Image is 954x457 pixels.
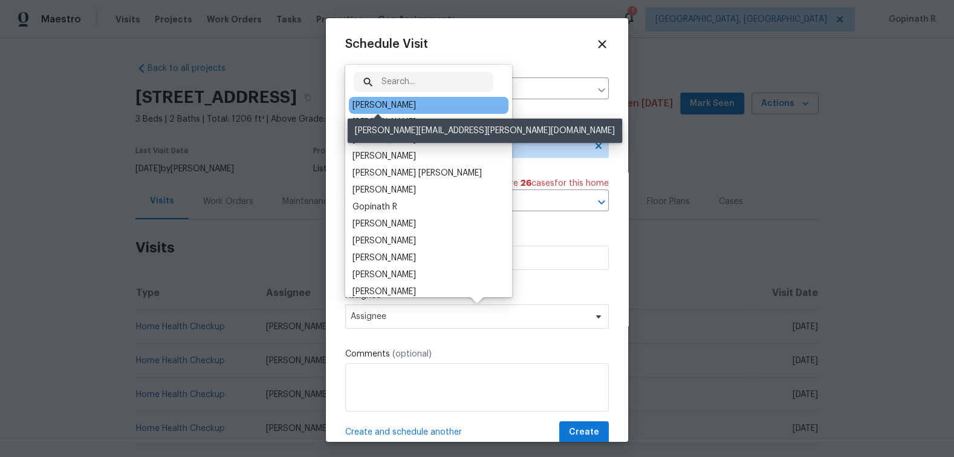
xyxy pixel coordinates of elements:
div: Gopinath R [352,201,397,213]
div: [PERSON_NAME] [PERSON_NAME] [352,167,482,179]
div: [PERSON_NAME] [352,184,416,196]
div: [PERSON_NAME] [352,99,416,111]
span: Create and schedule another [345,426,462,438]
div: [PERSON_NAME][EMAIL_ADDRESS][PERSON_NAME][DOMAIN_NAME] [348,119,622,143]
div: [PERSON_NAME] [352,252,416,264]
label: Comments [345,348,609,360]
span: Schedule Visit [345,38,428,50]
button: Open [593,194,610,211]
span: There are case s for this home [482,177,609,189]
div: [PERSON_NAME] [352,235,416,247]
span: (optional) [392,350,432,358]
div: [PERSON_NAME] [352,286,416,298]
span: 26 [521,179,531,188]
div: [PERSON_NAME] [352,150,416,162]
div: [PERSON_NAME] [352,218,416,230]
div: [PERSON_NAME] [352,116,416,128]
span: Create [569,425,599,440]
div: [PERSON_NAME] [352,269,416,281]
button: Create [559,421,609,444]
span: Assignee [351,312,588,321]
input: Search... [381,72,493,92]
span: Close [595,38,609,51]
